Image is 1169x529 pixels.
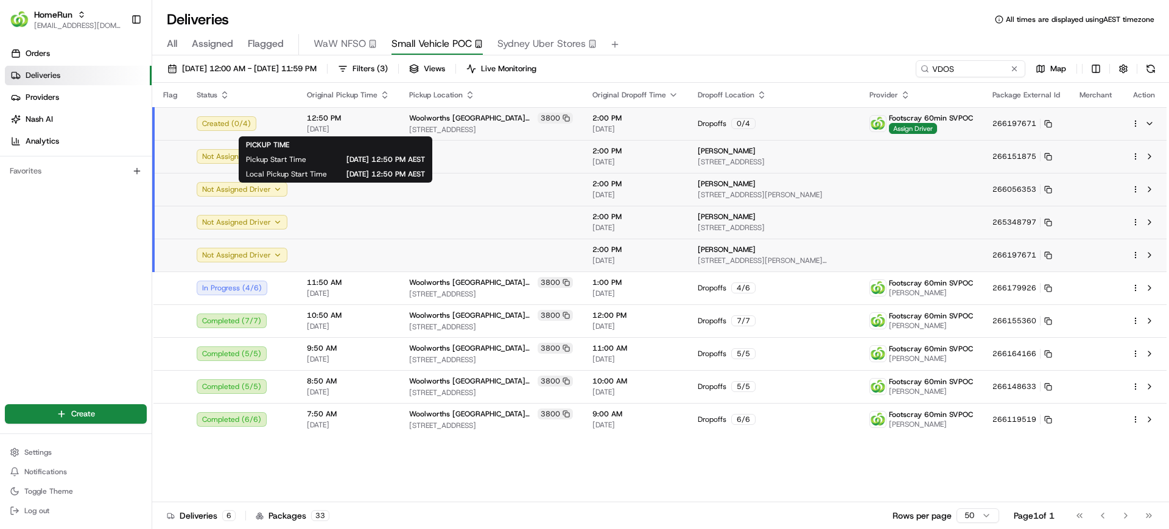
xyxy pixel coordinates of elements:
span: [DATE] [307,420,390,430]
span: Flagged [248,37,284,51]
button: Log out [5,502,147,519]
div: 0 / 4 [731,118,756,129]
div: Favorites [5,161,147,181]
span: [DATE] [592,223,678,233]
button: Filters(3) [332,60,393,77]
span: 266056353 [992,184,1036,194]
span: Merchant [1079,90,1112,100]
button: Not Assigned Driver [197,149,287,164]
span: Woolworths [GEOGRAPHIC_DATA] (VDOS) [409,376,535,386]
span: [PERSON_NAME] [889,288,973,298]
span: [DATE] [307,321,390,331]
span: [DATE] 12:00 AM - [DATE] 11:59 PM [182,63,317,74]
span: [PERSON_NAME] [698,212,756,222]
span: 266164166 [992,349,1036,359]
span: [PERSON_NAME] [889,354,973,363]
button: 266056353 [992,184,1052,194]
span: [PERSON_NAME] [698,245,756,254]
button: Notifications [5,463,147,480]
span: [PERSON_NAME] [889,321,973,331]
img: ww.png [870,379,886,394]
span: [DATE] [307,124,390,134]
span: [STREET_ADDRESS] [409,125,573,135]
p: Rows per page [893,510,952,522]
span: Providers [26,92,59,103]
span: [PERSON_NAME] [889,419,973,429]
button: [DATE] 12:00 AM - [DATE] 11:59 PM [162,60,322,77]
span: [DATE] [307,354,390,364]
div: 3800 [538,277,573,288]
div: 3800 [538,376,573,387]
a: Nash AI [5,110,152,129]
span: 266119519 [992,415,1036,424]
span: 2:00 PM [592,113,678,123]
span: Pickup Start Time [246,155,306,164]
a: Providers [5,88,152,107]
span: [STREET_ADDRESS] [698,157,850,167]
span: [STREET_ADDRESS] [698,223,850,233]
span: [DATE] 12:50 PM AEST [326,155,425,164]
button: Settings [5,444,147,461]
span: Footscray 60min SVPOC [889,311,973,321]
span: Dropoffs [698,119,726,128]
span: 7:50 AM [307,409,390,419]
button: HomeRun [34,9,72,21]
img: ww.png [870,313,886,329]
span: [DATE] [592,124,678,134]
span: 10:50 AM [307,310,390,320]
span: Package External Id [992,90,1060,100]
span: 10:00 AM [592,376,678,386]
a: Orders [5,44,152,63]
span: [STREET_ADDRESS] [409,388,573,398]
span: 265348797 [992,217,1036,227]
div: Packages [256,510,329,522]
span: [DATE] [307,387,390,397]
span: 9:50 AM [307,343,390,353]
span: [DATE] [592,256,678,265]
span: Dropoffs [698,349,726,359]
span: Footscray 60min SVPOC [889,377,973,387]
div: 3800 [538,343,573,354]
span: PICKUP TIME [246,140,289,150]
div: 6 / 6 [731,414,756,425]
span: Local Pickup Start Time [246,169,327,179]
span: Create [71,408,95,419]
span: Map [1050,63,1066,74]
span: Woolworths [GEOGRAPHIC_DATA] (VDOS) [409,113,535,123]
span: Woolworths [GEOGRAPHIC_DATA] (VDOS) [409,310,535,320]
span: Live Monitoring [481,63,536,74]
span: 266148633 [992,382,1036,391]
span: [DATE] [592,157,678,167]
span: ( 3 ) [377,63,388,74]
h1: Deliveries [167,10,229,29]
span: Toggle Theme [24,486,73,496]
span: Deliveries [26,70,60,81]
span: [STREET_ADDRESS] [409,289,573,299]
span: Woolworths [GEOGRAPHIC_DATA] (VDOS) [409,409,535,419]
span: All times are displayed using AEST timezone [1006,15,1154,24]
span: Status [197,90,217,100]
span: Sydney Uber Stores [497,37,586,51]
span: 2:00 PM [592,179,678,189]
span: [STREET_ADDRESS] [409,322,573,332]
span: WaW NFSO [314,37,366,51]
span: 1:00 PM [592,278,678,287]
button: Not Assigned Driver [197,215,287,229]
span: [STREET_ADDRESS][PERSON_NAME][PERSON_NAME] [698,256,850,265]
button: 266155360 [992,316,1052,326]
span: Dropoffs [698,283,726,293]
img: ww.png [870,280,886,296]
span: Log out [24,506,49,516]
div: 7 / 7 [731,315,756,326]
span: [DATE] [592,354,678,364]
span: Views [424,63,445,74]
span: Dropoffs [698,382,726,391]
div: 5 / 5 [731,348,756,359]
button: 266148633 [992,382,1052,391]
span: Woolworths [GEOGRAPHIC_DATA] (VDOS) [409,278,535,287]
button: 266119519 [992,415,1052,424]
div: 6 [222,510,236,521]
span: Notifications [24,467,67,477]
span: [DATE] 12:50 PM AEST [346,169,425,179]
